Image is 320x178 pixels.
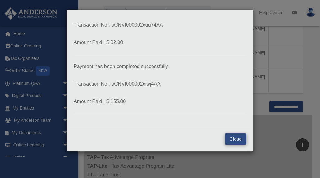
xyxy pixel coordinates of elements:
p: Amount Paid : $ 32.00 [74,38,246,47]
p: Transaction No : aCNVI000002xiwj4AA [74,80,246,88]
button: Close [225,133,246,145]
p: Amount Paid : $ 155.00 [74,97,246,106]
p: Transaction No : aCNVI000002xgq74AA [74,21,246,29]
p: Payment has been completed successfully. [74,62,246,71]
